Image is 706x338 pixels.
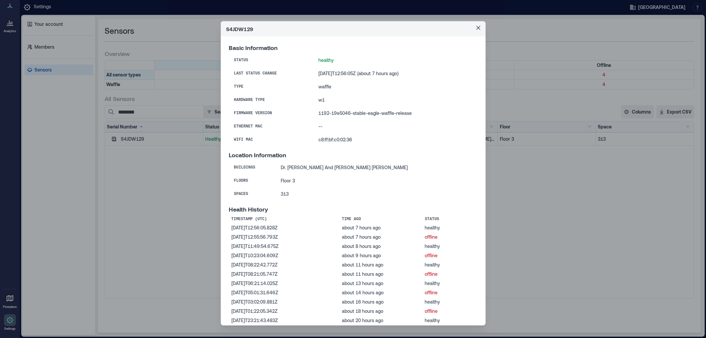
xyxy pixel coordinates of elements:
td: offline [422,288,477,297]
td: healthy [422,316,477,325]
td: healthy [422,279,477,288]
p: Location Information [229,152,478,158]
td: waffle [313,80,477,93]
th: Hardware Type [229,93,313,107]
td: [DATE]T12:55:56.793Z [229,232,339,242]
td: 313 [275,187,477,201]
td: [DATE]T01:22:05.342Z [229,307,339,316]
td: offline [422,251,477,260]
td: about 11 hours ago [339,260,422,269]
th: Time Ago [339,215,422,223]
th: Buildings [229,161,276,174]
td: healthy [422,297,477,307]
th: Last Status Change [229,67,313,80]
td: offline [422,269,477,279]
td: [DATE]T21:01:15.374Z [229,325,339,334]
th: Type [229,80,313,93]
td: offline [422,307,477,316]
td: [DATE]T05:01:31.646Z [229,288,339,297]
td: c8:ff:bf:c0:02:36 [313,133,477,146]
td: 1192-19e5046-stable-eagle-waffle-release [313,107,477,120]
th: WiFi MAC [229,133,313,146]
th: Status [422,215,477,223]
td: about 7 hours ago [339,223,422,232]
td: offline [422,325,477,334]
td: Dr. [PERSON_NAME] And [PERSON_NAME] [PERSON_NAME] [275,161,477,174]
td: [DATE]T10:23:04.609Z [229,251,339,260]
td: offline [422,232,477,242]
td: about 7 hours ago [339,232,422,242]
td: about 13 hours ago [339,279,422,288]
td: [DATE]T08:22:42.772Z [229,260,339,269]
td: about 20 hours ago [339,316,422,325]
td: [DATE]T06:21:14.025Z [229,279,339,288]
th: Timestamp (UTC) [229,215,339,223]
th: Ethernet MAC [229,120,313,133]
th: Spaces [229,187,276,201]
td: about 14 hours ago [339,288,422,297]
td: [DATE]T08:21:05.747Z [229,269,339,279]
td: [DATE]T03:02:09.881Z [229,297,339,307]
td: healthy [313,54,477,67]
td: about 11 hours ago [339,269,422,279]
td: about 8 hours ago [339,242,422,251]
th: Firmware Version [229,107,313,120]
td: [DATE]T12:56:05Z (about 7 hours ago) [313,67,477,80]
th: Status [229,54,313,67]
button: Close [473,23,484,33]
td: healthy [422,260,477,269]
td: [DATE]T23:21:43.483Z [229,316,339,325]
td: healthy [422,223,477,232]
td: healthy [422,242,477,251]
td: w1 [313,93,477,107]
td: Floor 3 [275,174,477,187]
td: about 22 hours ago [339,325,422,334]
td: [DATE]T11:49:54.675Z [229,242,339,251]
td: about 9 hours ago [339,251,422,260]
th: Floors [229,174,276,187]
header: S4JDW129 [221,21,486,36]
td: about 16 hours ago [339,297,422,307]
td: [DATE]T12:56:05.828Z [229,223,339,232]
td: -- [313,120,477,133]
td: about 18 hours ago [339,307,422,316]
p: Basic Information [229,44,478,51]
p: Health History [229,206,478,213]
